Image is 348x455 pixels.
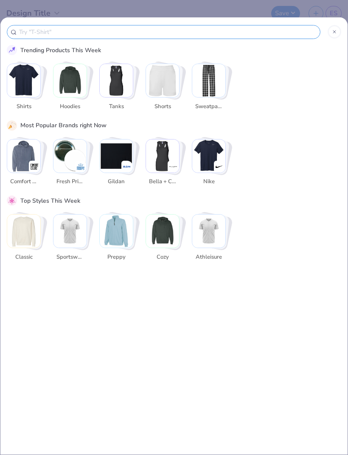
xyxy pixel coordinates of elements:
button: Stack Card Button Comfort Colors [7,139,41,190]
button: Stack Card Button Fresh Prints [53,139,87,190]
span: Hoodies [56,103,84,111]
span: Comfort Colors [10,178,38,186]
button: Stack Card Button Sweatpants [192,64,226,114]
img: Fresh Prints [76,162,85,171]
img: Comfort Colors [7,140,40,173]
button: Stack Card Button Shorts [146,64,180,114]
span: Cozy [149,253,177,262]
img: trend_line.gif [8,46,16,54]
button: Stack Card Button Cozy [146,214,180,265]
img: Hoodies [53,64,87,97]
span: Bella + Canvas [149,178,177,186]
button: Stack Card Button Classic [7,214,41,265]
img: Sweatpants [192,64,225,97]
img: pink_star.gif [8,197,16,204]
img: Sportswear [53,215,87,248]
button: Stack Card Button Hoodies [53,64,87,114]
img: Comfort Colors [30,162,39,171]
div: Trending Products This Week [20,46,101,55]
img: Classic [7,215,40,248]
img: Shorts [146,64,179,97]
img: Bella + Canvas [146,140,179,173]
img: Preppy [100,215,133,248]
div: Most Popular Brands right Now [20,121,107,130]
button: Stack Card Button Shirts [7,64,41,114]
img: party_popper.gif [8,122,16,129]
button: Stack Card Button Preppy [99,214,133,265]
button: Stack Card Button Sportswear [53,214,87,265]
img: Nike [215,162,224,171]
img: Shirts [7,64,40,97]
span: Tanks [103,103,130,111]
img: Athleisure [192,215,225,248]
img: Fresh Prints [53,140,87,173]
button: Stack Card Button Tanks [99,64,133,114]
img: Tanks [100,64,133,97]
button: Stack Card Button Bella + Canvas [146,139,180,190]
img: Bella + Canvas [169,162,177,171]
span: Shorts [149,103,177,111]
img: Gildan [123,162,131,171]
span: Sweatpants [195,103,223,111]
span: Nike [195,178,223,186]
span: Classic [10,253,38,262]
span: Fresh Prints [56,178,84,186]
span: Sportswear [56,253,84,262]
span: Preppy [103,253,130,262]
img: Gildan [100,140,133,173]
img: Nike [192,140,225,173]
input: Try "T-Shirt" [18,27,317,37]
button: Stack Card Button Nike [192,139,226,190]
span: Shirts [10,103,38,111]
button: Stack Card Button Gildan [99,139,133,190]
button: Stack Card Button Athleisure [192,214,226,265]
div: Top Styles This Week [20,196,80,205]
span: Athleisure [195,253,223,262]
span: Gildan [103,178,130,186]
img: Cozy [146,215,179,248]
